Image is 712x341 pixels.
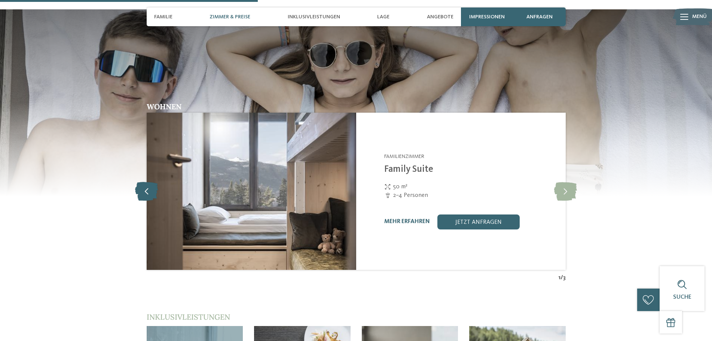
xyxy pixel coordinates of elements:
span: Wohnen [147,102,181,111]
span: Inklusivleistungen [147,312,230,322]
span: Lage [377,14,389,20]
span: 1 [558,274,560,282]
span: Angebote [427,14,453,20]
span: Familie [154,14,172,20]
span: 3 [563,274,566,282]
a: jetzt anfragen [437,214,520,229]
span: Inklusivleistungen [288,14,340,20]
a: mehr erfahren [384,219,430,225]
span: 2–4 Personen [393,191,428,200]
img: Family Suite [147,113,356,270]
span: Suche [673,294,691,300]
span: Familienzimmer [384,154,424,159]
span: Impressionen [469,14,505,20]
span: Zimmer & Preise [210,14,250,20]
a: Family Suite [384,165,433,174]
span: 50 m² [393,183,407,191]
span: / [560,274,563,282]
span: anfragen [526,14,553,20]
